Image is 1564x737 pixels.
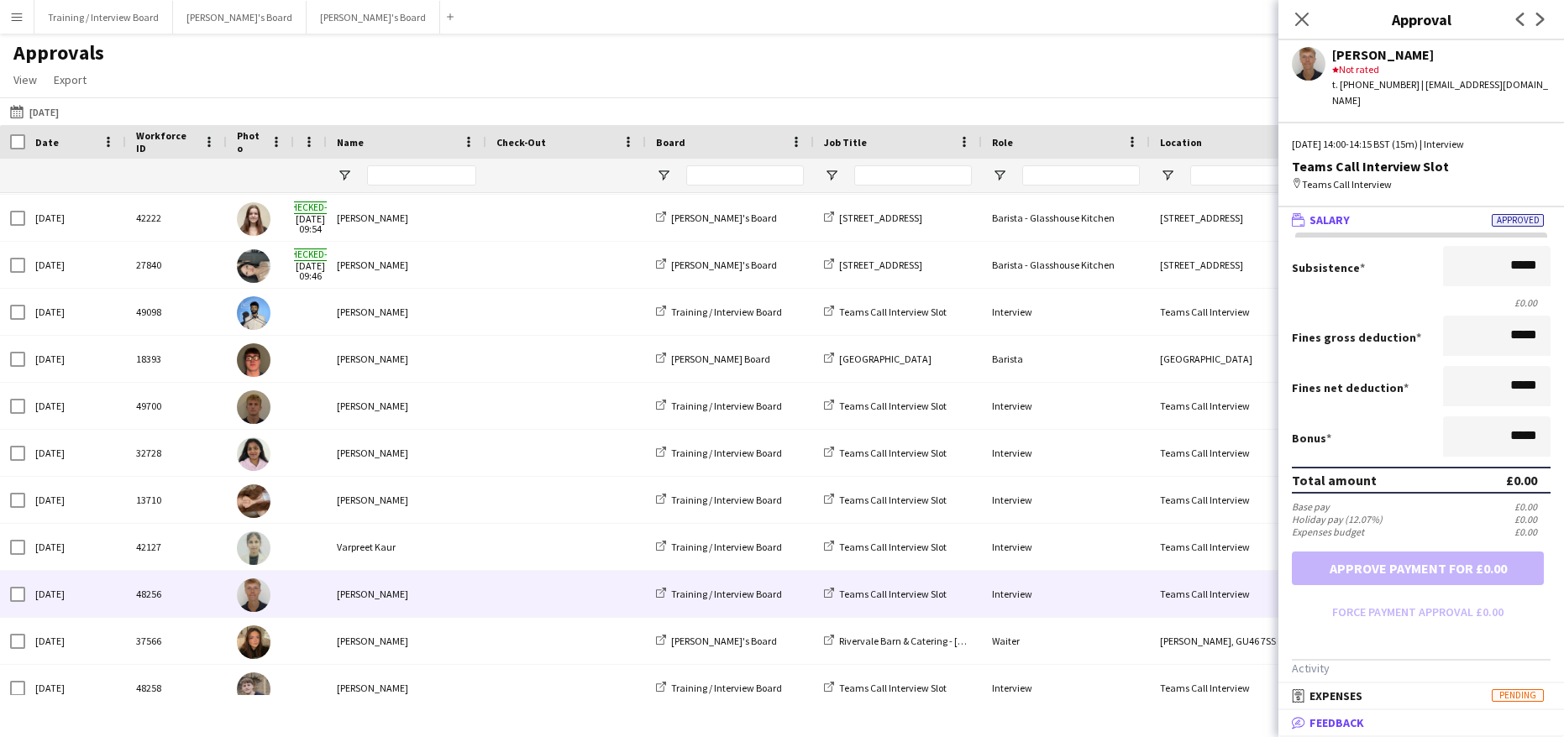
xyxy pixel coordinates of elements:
div: 42222 [126,195,227,241]
img: Varpreet Kaur [237,531,270,565]
div: Waiter [982,618,1150,664]
div: [DATE] [25,242,126,288]
span: Salary [1309,212,1350,227]
span: Training / Interview Board [671,400,782,412]
div: Teams Call Interview [1150,430,1318,476]
a: Teams Call Interview Slot [824,541,947,553]
input: Board Filter Input [686,165,804,186]
span: [STREET_ADDRESS] [839,212,922,224]
span: Training / Interview Board [671,306,782,318]
div: £0.00 [1514,525,1551,538]
a: View [7,69,44,91]
button: [PERSON_NAME]'s Board [173,1,307,34]
div: Total amount [1292,472,1377,489]
div: [PERSON_NAME] [327,195,486,241]
button: Open Filter Menu [337,168,352,183]
span: Teams Call Interview Slot [839,400,947,412]
a: [PERSON_NAME] Board [656,353,770,365]
div: Barista [982,336,1150,382]
span: [GEOGRAPHIC_DATA] [839,353,932,365]
div: [DATE] [25,383,126,429]
span: Training / Interview Board [671,588,782,600]
span: Teams Call Interview Slot [839,447,947,459]
h3: Activity [1292,661,1551,676]
span: Training / Interview Board [671,494,782,506]
a: [PERSON_NAME]'s Board [656,259,777,271]
a: Training / Interview Board [656,400,782,412]
a: Teams Call Interview Slot [824,447,947,459]
button: Open Filter Menu [992,168,1007,183]
a: Teams Call Interview Slot [824,306,947,318]
div: Interview [982,665,1150,711]
label: Fines net deduction [1292,380,1409,395]
span: Training / Interview Board [671,541,782,553]
a: Teams Call Interview Slot [824,682,947,694]
img: Akash Sudham [237,296,270,330]
div: [DATE] [25,336,126,382]
button: [PERSON_NAME]'s Board [307,1,440,34]
mat-expansion-panel-header: Feedback [1278,710,1564,735]
img: Miranda Perry [237,484,270,518]
h3: Approval [1278,8,1564,30]
button: Open Filter Menu [824,168,839,183]
div: [PERSON_NAME] [327,571,486,617]
div: [DATE] [25,665,126,711]
div: 37566 [126,618,227,664]
span: [DATE] 09:54 [304,195,317,241]
span: Training / Interview Board [671,682,782,694]
span: Teams Call Interview Slot [839,588,947,600]
a: Training / Interview Board [656,494,782,506]
span: Export [54,72,87,87]
span: Board [656,136,685,149]
div: £0.00 [1506,472,1537,489]
div: 49098 [126,289,227,335]
span: Teams Call Interview Slot [839,682,947,694]
span: Expenses [1309,688,1362,703]
span: Workforce ID [136,129,197,154]
span: Teams Call Interview Slot [839,306,947,318]
div: Holiday pay (12.07%) [1292,513,1383,525]
img: Evan King [237,672,270,706]
div: [DATE] [25,477,126,523]
div: [PERSON_NAME] [327,665,486,711]
div: 27840 [126,242,227,288]
div: Teams Call Interview Slot [1292,159,1551,174]
div: t. [PHONE_NUMBER] | [EMAIL_ADDRESS][DOMAIN_NAME] [1332,77,1551,107]
div: Teams Call Interview [1150,524,1318,570]
div: [DATE] 14:00-14:15 BST (15m) | Interview [1292,137,1551,152]
div: 49700 [126,383,227,429]
a: [STREET_ADDRESS] [824,212,922,224]
mat-expansion-panel-header: SalaryApproved [1278,207,1564,233]
div: 48258 [126,665,227,711]
img: Henry Codling [237,578,270,612]
a: [STREET_ADDRESS] [824,259,922,271]
div: Teams Call Interview [1150,383,1318,429]
label: Subsistence [1292,260,1365,275]
span: Check-Out [496,136,546,149]
input: Job Title Filter Input [854,165,972,186]
button: [DATE] [7,102,62,122]
div: [STREET_ADDRESS] [1150,195,1318,241]
div: [PERSON_NAME] [327,289,486,335]
span: Checked-in [282,201,339,214]
div: 18393 [126,336,227,382]
div: Barista - Glasshouse Kitchen [982,195,1150,241]
div: Expenses budget [1292,525,1364,538]
span: Name [337,136,364,149]
div: [PERSON_NAME], GU46 7SS [1150,618,1318,664]
a: [GEOGRAPHIC_DATA] [824,353,932,365]
img: Toby Doyle [237,343,270,377]
span: [PERSON_NAME]'s Board [671,259,777,271]
div: [PERSON_NAME] [327,618,486,664]
div: Interview [982,289,1150,335]
div: 42127 [126,524,227,570]
img: millie bates [237,625,270,659]
div: Teams Call Interview [1150,665,1318,711]
a: Training / Interview Board [656,306,782,318]
input: Name Filter Input [367,165,476,186]
div: Interview [982,430,1150,476]
span: Photo [237,129,264,154]
div: [PERSON_NAME] [327,242,486,288]
div: £0.00 [1514,513,1551,525]
div: Base pay [1292,500,1330,513]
